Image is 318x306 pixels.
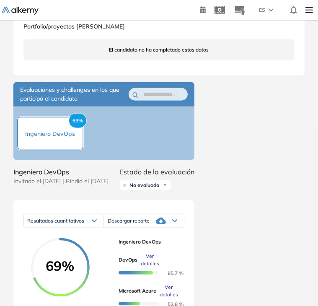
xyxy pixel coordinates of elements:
span: 85.7 % [158,270,184,276]
span: No evaluado [129,182,159,189]
span: Ingeniero DevOps [119,238,178,246]
span: 69% [69,113,87,128]
span: Ver detalles [141,252,159,267]
span: ES [259,6,265,14]
button: Ver detalles [156,283,174,298]
span: Ingeniero DevOps [13,167,109,177]
img: Logo [2,7,39,15]
img: arrow [269,8,274,12]
img: Menu [302,2,316,18]
span: Ingeniero DevOps [26,130,75,137]
span: Microsoft Azure [119,287,156,295]
span: Portfolio/proyectos [PERSON_NAME] [23,23,125,30]
span: Estado de la evaluación [120,167,194,177]
span: Ver detalles [160,283,178,298]
button: Ver detalles [137,252,155,267]
span: Descargar reporte [108,218,150,224]
span: Invitado el [DATE] | Rindió el [DATE] [13,177,109,186]
span: Resultados cuantitativos [27,218,84,224]
span: El candidato no ha completado estos datos [109,46,209,54]
img: Ícono de flecha [163,183,168,188]
span: Evaluaciones y challenges en los que participó el candidato [20,86,129,103]
span: DevOps [119,256,137,264]
span: 69% [31,259,90,272]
